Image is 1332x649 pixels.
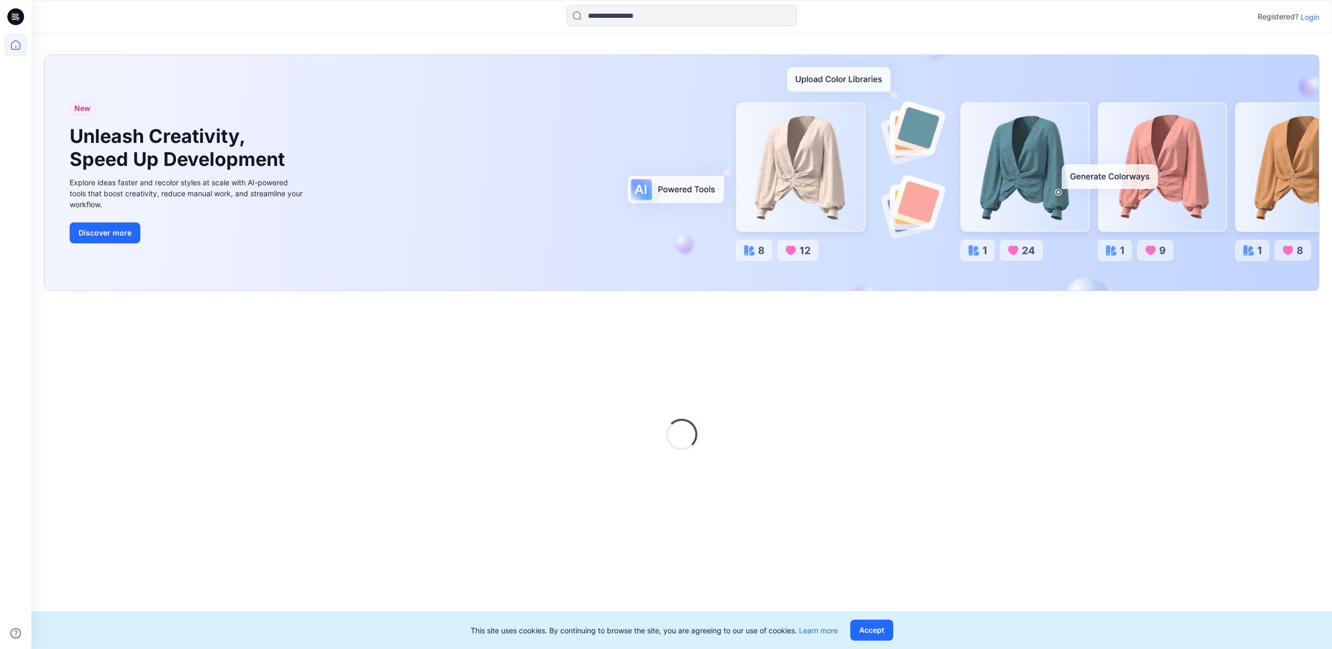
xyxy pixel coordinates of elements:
[74,102,91,115] span: New
[1301,12,1319,23] p: Login
[70,222,305,243] a: Discover more
[70,125,290,170] h1: Unleash Creativity, Speed Up Development
[70,177,305,210] div: Explore ideas faster and recolor styles at scale with AI-powered tools that boost creativity, red...
[850,620,893,641] button: Accept
[799,626,838,635] a: Learn more
[70,222,140,243] button: Discover more
[471,625,838,636] p: This site uses cookies. By continuing to browse the site, you are agreeing to our use of cookies.
[1258,10,1298,23] p: Registered?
